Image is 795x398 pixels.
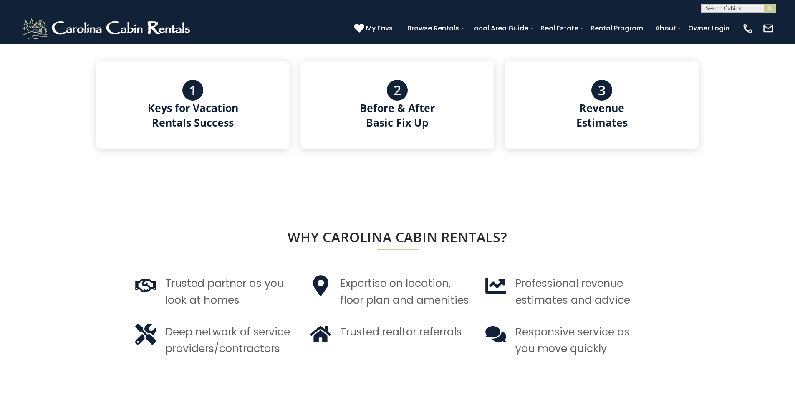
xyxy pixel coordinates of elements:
h4: Keys for Vacation Rentals Success [148,101,238,130]
a: Owner Login [684,21,734,35]
a: Local Area Guide [467,21,533,35]
h4: Revenue Estimates [576,101,628,130]
h2: WHY CAROLINA CABIN RENTALS? [135,230,661,245]
a: Real Estate [536,21,583,35]
img: mail-regular-white.png [762,23,774,34]
a: My Favs [354,23,395,34]
a: Rental Program [586,21,647,35]
h3: 2 [394,83,401,98]
p: Trusted realtor referrals [340,324,462,340]
p: Deep network of service providers/contractors [165,324,290,357]
p: Trusted partner as you look at homes [165,275,284,309]
a: About [651,21,680,35]
p: Responsive service as you move quickly [515,324,630,357]
h3: 3 [598,83,606,98]
img: White-1-2.png [21,16,194,41]
p: Professional revenue estimates and advice [515,275,630,309]
img: phone-regular-white.png [742,23,754,34]
a: Browse Rentals [403,21,463,35]
h4: Before & After Basic Fix Up [360,101,435,130]
span: My Favs [366,23,393,33]
h3: 1 [189,83,197,98]
p: Expertise on location, floor plan and amenities [340,275,469,309]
